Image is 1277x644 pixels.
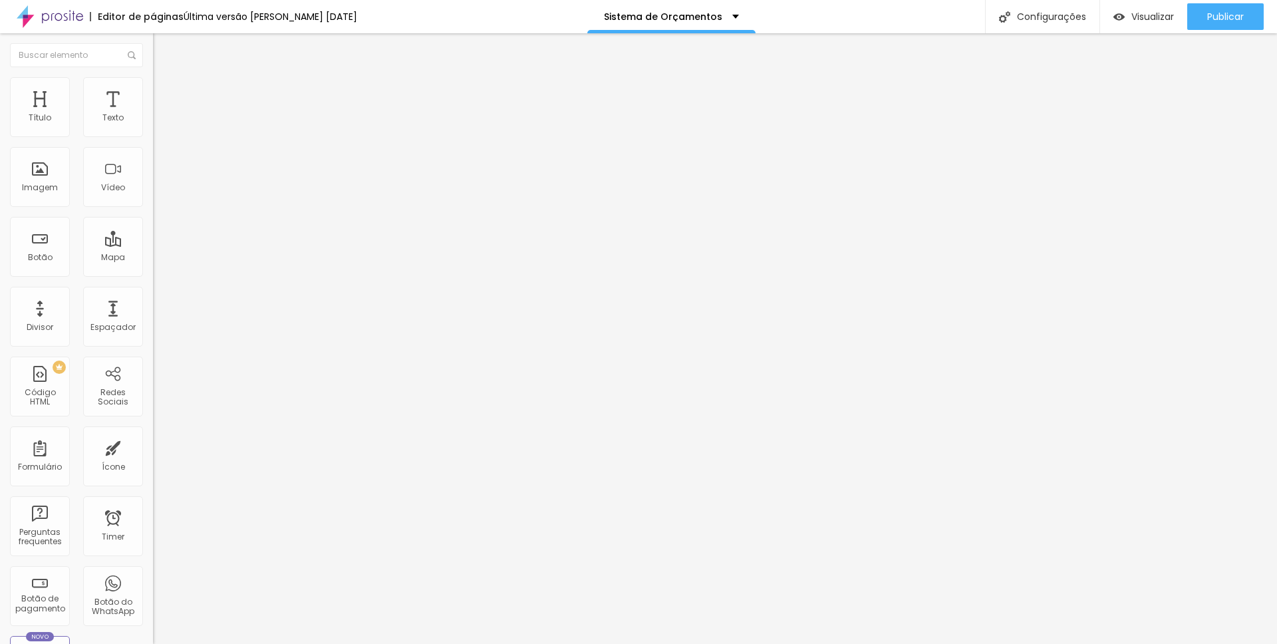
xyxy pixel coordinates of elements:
[102,532,124,542] div: Timer
[128,51,136,59] img: Icone
[90,323,136,332] div: Espaçador
[13,594,66,613] div: Botão de pagamento
[18,462,62,472] div: Formulário
[1207,11,1244,22] span: Publicar
[1100,3,1187,30] button: Visualizar
[86,388,139,407] div: Redes Sociais
[13,528,66,547] div: Perguntas frequentes
[101,183,125,192] div: Vídeo
[26,632,55,641] div: Novo
[102,462,125,472] div: Ícone
[22,183,58,192] div: Imagem
[27,323,53,332] div: Divisor
[29,113,51,122] div: Título
[1113,11,1125,23] img: view-1.svg
[101,253,125,262] div: Mapa
[184,12,357,21] div: Última versão [PERSON_NAME] [DATE]
[86,597,139,617] div: Botão do WhatsApp
[604,12,722,21] p: Sistema de Orçamentos
[1187,3,1264,30] button: Publicar
[10,43,143,67] input: Buscar elemento
[1131,11,1174,22] span: Visualizar
[102,113,124,122] div: Texto
[153,33,1277,644] iframe: Editor
[13,388,66,407] div: Código HTML
[28,253,53,262] div: Botão
[999,11,1010,23] img: Icone
[90,12,184,21] div: Editor de páginas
